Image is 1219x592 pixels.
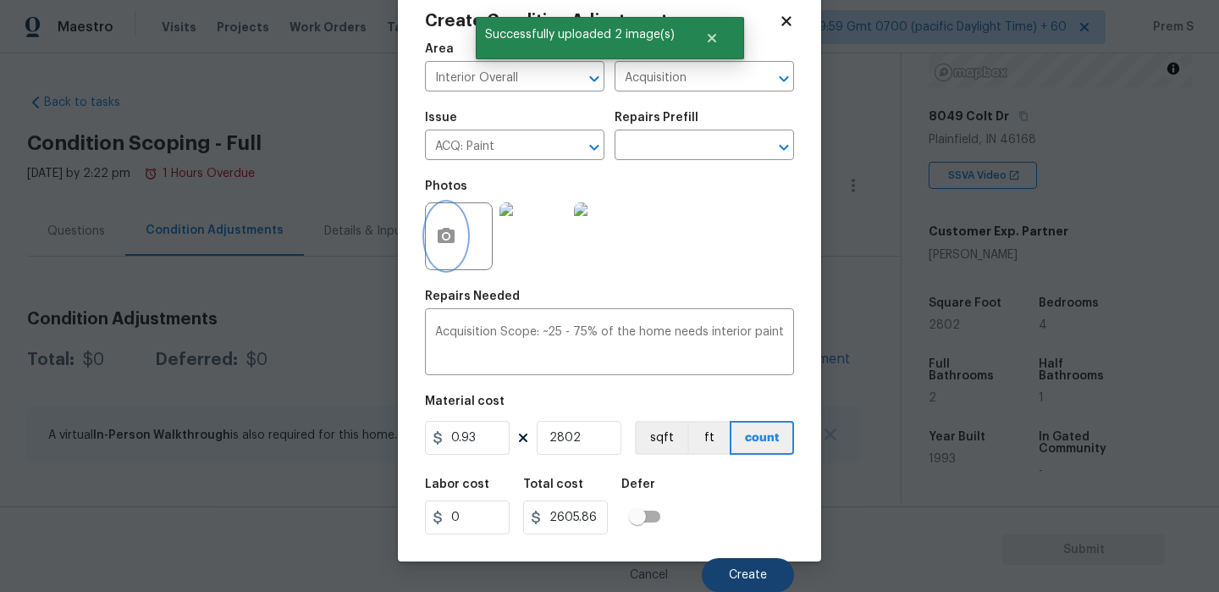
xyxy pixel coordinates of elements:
h5: Total cost [523,479,583,490]
span: Create [729,569,767,582]
h5: Photos [425,180,467,192]
h5: Repairs Prefill [615,112,698,124]
button: sqft [635,421,687,455]
h5: Defer [621,479,655,490]
button: Open [772,136,796,159]
h5: Repairs Needed [425,290,520,302]
button: Cancel [603,558,695,592]
button: Close [684,21,740,55]
button: count [730,421,794,455]
button: ft [687,421,730,455]
button: Open [582,136,606,159]
textarea: Acquisition Scope: ~25 - 75% of the home needs interior paint [435,326,784,362]
h2: Create Condition Adjustment [425,13,779,30]
button: Open [772,67,796,91]
h5: Labor cost [425,479,489,490]
button: Create [702,558,794,592]
button: Open [582,67,606,91]
span: Cancel [630,569,668,582]
h5: Material cost [425,396,505,407]
h5: Issue [425,112,457,124]
span: Successfully uploaded 2 image(s) [476,17,684,53]
h5: Area [425,43,454,55]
